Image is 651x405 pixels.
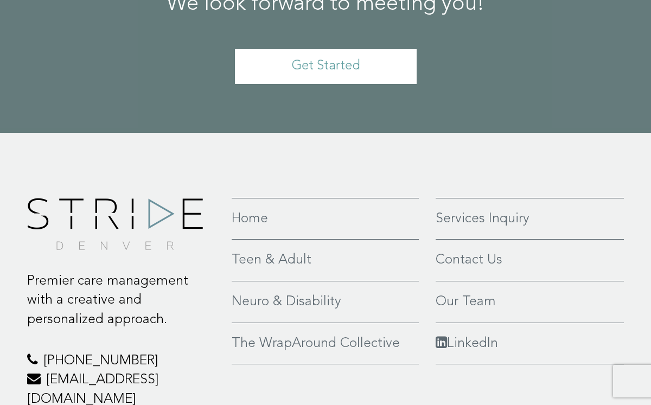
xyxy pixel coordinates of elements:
p: Premier care management with a creative and personalized approach. [27,272,215,330]
a: Services Inquiry [436,209,624,229]
a: The WrapAround Collective [232,334,419,353]
img: footer-logo.png [27,198,203,250]
a: Neuro & Disability [232,292,419,312]
a: Get Started [235,49,417,84]
a: Home [232,209,419,229]
a: Our Team [436,292,624,312]
a: Teen & Adult [232,250,419,270]
a: LinkedIn [436,334,624,353]
a: Contact Us [436,250,624,270]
